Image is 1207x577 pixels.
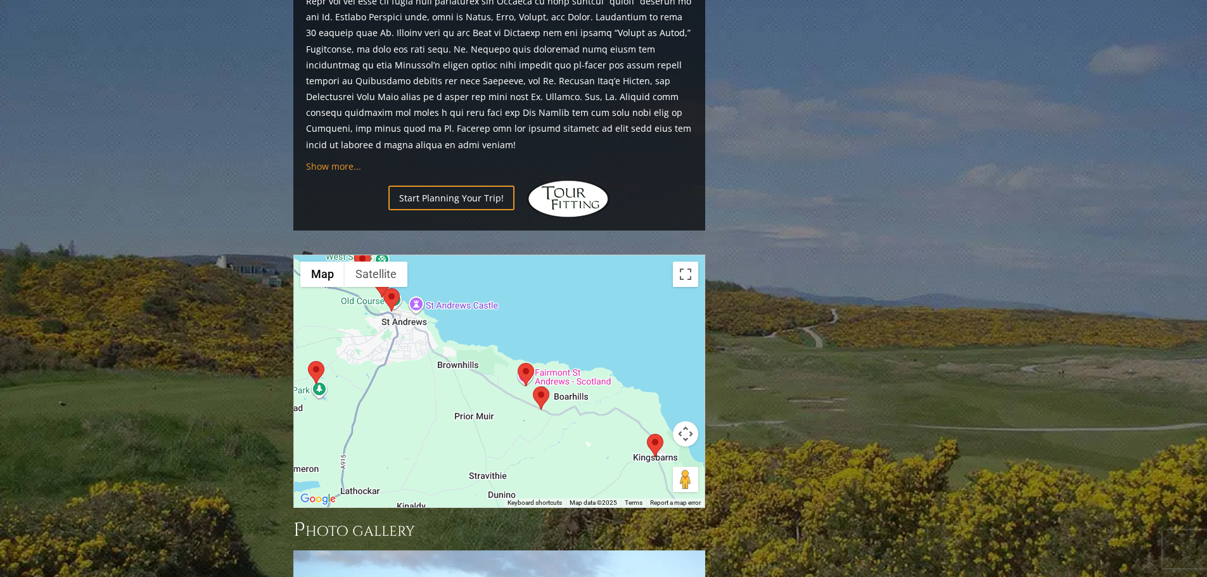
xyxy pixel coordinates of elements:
[306,160,361,172] a: Show more...
[297,491,339,507] img: Google
[293,517,705,543] h3: Photo Gallery
[625,499,642,506] a: Terms (opens in new tab)
[650,499,701,506] a: Report a map error
[297,491,339,507] a: Open this area in Google Maps (opens a new window)
[673,467,698,492] button: Drag Pegman onto the map to open Street View
[527,180,610,218] img: Hidden Links
[673,421,698,447] button: Map camera controls
[570,499,617,506] span: Map data ©2025
[508,498,562,507] button: Keyboard shortcuts
[673,262,698,287] button: Toggle fullscreen view
[388,186,514,210] a: Start Planning Your Trip!
[345,262,407,287] button: Show satellite imagery
[300,262,345,287] button: Show street map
